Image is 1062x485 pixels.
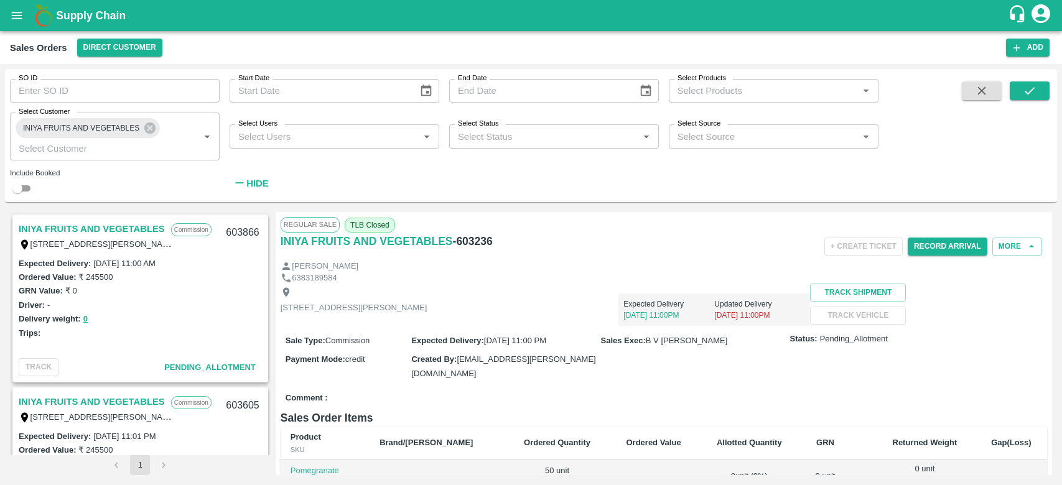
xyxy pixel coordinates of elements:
label: ₹ 0 [65,286,77,295]
div: customer-support [1008,4,1030,27]
span: Commission [325,336,370,345]
p: Commission [171,396,212,409]
input: Select Customer [14,140,179,156]
label: Select Source [678,119,720,129]
div: INIYA FRUITS AND VEGETABLES [16,118,160,138]
h6: Sales Order Items [281,409,1047,427]
b: GRN [816,438,834,447]
button: Open [199,129,215,145]
label: ₹ 245500 [78,272,113,282]
label: Comment : [286,392,328,404]
label: Select Status [458,119,499,129]
input: Select Users [233,128,415,144]
button: Choose date [634,79,658,103]
button: page 1 [130,455,150,475]
label: Select Customer [19,107,70,117]
a: INIYA FRUITS AND VEGETABLES [19,221,165,237]
p: 6383189584 [292,272,337,284]
label: Ordered Value: [19,445,76,455]
label: Select Users [238,119,277,129]
label: End Date [458,73,487,83]
b: Product [291,432,321,441]
a: INIYA FRUITS AND VEGETABLES [281,233,453,250]
button: Hide [230,173,272,194]
p: [DATE] 11:00PM [714,310,805,321]
b: Returned Weight [893,438,957,447]
p: Pomegranate [291,465,360,477]
button: Open [419,129,435,145]
span: [EMAIL_ADDRESS][PERSON_NAME][DOMAIN_NAME] [411,354,595,377]
p: Commission [171,223,212,236]
div: account of current user [1030,2,1052,29]
span: B V [PERSON_NAME] [646,336,727,345]
a: INIYA FRUITS AND VEGETABLES [19,394,165,410]
span: Regular Sale [281,217,340,232]
label: GRN Value: [19,286,63,295]
button: Add [1006,39,1050,57]
button: Choose date [414,79,438,103]
label: Sales Exec : [601,336,646,345]
div: 603605 [218,391,266,420]
p: [DATE] 11:00PM [623,310,714,321]
input: Start Date [230,79,409,103]
button: open drawer [2,1,31,30]
div: Sales Orders [10,40,67,56]
button: More [992,238,1042,256]
a: Supply Chain [56,7,1008,24]
label: Expected Delivery : [19,432,91,441]
input: Select Products [673,83,854,99]
b: Ordered Value [626,438,681,447]
b: Gap(Loss) [991,438,1031,447]
label: [STREET_ADDRESS][PERSON_NAME] [30,412,177,422]
strong: Hide [246,178,268,188]
label: Start Date [238,73,269,83]
input: Select Status [453,128,635,144]
span: TLB Closed [345,218,395,233]
span: [DATE] 11:00 PM [484,336,546,345]
nav: pagination navigation [105,455,175,475]
label: Payment Mode : [286,354,345,364]
input: End Date [449,79,629,103]
label: Expected Delivery : [19,259,91,268]
b: Supply Chain [56,9,126,22]
button: Open [858,83,874,99]
span: Pending_Allotment [164,363,256,372]
label: Expected Delivery : [411,336,483,345]
div: 603866 [218,218,266,247]
input: Enter SO ID [10,79,220,103]
label: [DATE] 11:01 PM [93,432,156,441]
button: 0 [83,312,88,326]
button: Open [638,129,654,145]
label: Delivery weight: [19,314,81,323]
div: SKU [291,444,360,455]
label: [STREET_ADDRESS][PERSON_NAME] [30,239,177,249]
label: Driver: [19,300,45,310]
p: [PERSON_NAME] [292,261,358,272]
span: credit [345,354,365,364]
h6: - 603236 [453,233,493,250]
img: logo [31,3,56,28]
p: Updated Delivery [714,298,805,310]
label: - [47,300,50,310]
b: Ordered Quantity [524,438,590,447]
p: Expected Delivery [623,298,714,310]
label: Created By : [411,354,457,364]
input: Select Source [673,128,854,144]
div: Include Booked [10,167,220,178]
label: SO ID [19,73,37,83]
button: Track Shipment [810,284,906,302]
b: Allotted Quantity [717,438,782,447]
label: [DATE] 11:00 AM [93,259,155,268]
label: ₹ 245500 [78,445,113,455]
label: Sale Type : [286,336,325,345]
button: Record Arrival [908,238,987,256]
button: Open [858,129,874,145]
b: Brand/[PERSON_NAME] [380,438,473,447]
label: Trips: [19,328,40,338]
button: Select DC [77,39,162,57]
p: [STREET_ADDRESS][PERSON_NAME] [281,302,427,314]
span: Pending_Allotment [820,333,888,345]
label: Status: [790,333,817,345]
label: Select Products [678,73,726,83]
